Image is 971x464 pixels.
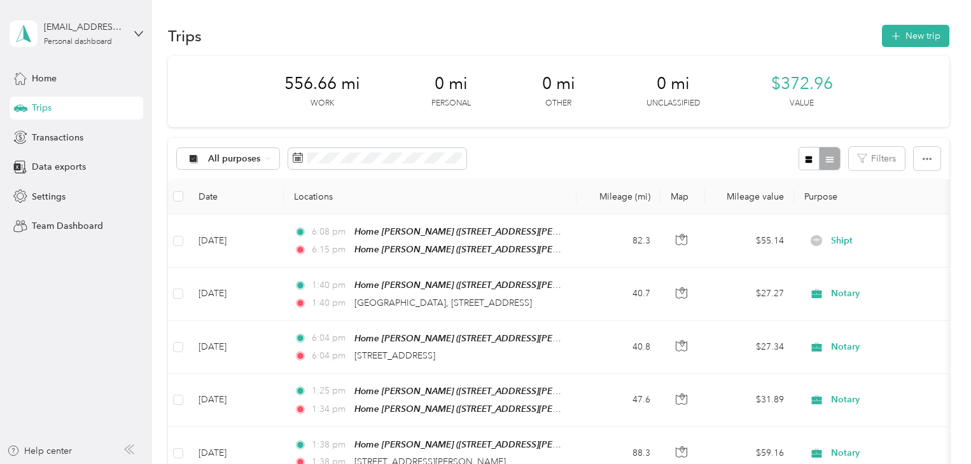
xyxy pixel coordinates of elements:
[188,179,284,214] th: Date
[705,374,794,427] td: $31.89
[32,219,103,233] span: Team Dashboard
[354,244,787,255] span: Home [PERSON_NAME] ([STREET_ADDRESS][PERSON_NAME] , [PERSON_NAME], [GEOGRAPHIC_DATA])
[657,74,690,94] span: 0 mi
[312,296,348,310] span: 1:40 pm
[188,321,284,374] td: [DATE]
[431,98,471,109] p: Personal
[312,331,348,345] span: 6:04 pm
[790,98,814,109] p: Value
[312,225,348,239] span: 6:08 pm
[312,349,348,363] span: 6:04 pm
[208,154,261,163] span: All purposes
[188,214,284,268] td: [DATE]
[7,444,72,458] button: Help center
[312,384,348,398] span: 1:25 pm
[811,235,822,247] img: Legacy Icon [Shipt]
[705,214,794,268] td: $55.14
[32,131,83,144] span: Transactions
[312,243,348,257] span: 6:15 pm
[576,374,660,427] td: 47.6
[542,74,575,94] span: 0 mi
[312,438,348,452] span: 1:38 pm
[646,98,700,109] p: Unclassified
[354,404,787,414] span: Home [PERSON_NAME] ([STREET_ADDRESS][PERSON_NAME] , [PERSON_NAME], [GEOGRAPHIC_DATA])
[284,179,576,214] th: Locations
[32,160,86,174] span: Data exports
[705,179,794,214] th: Mileage value
[354,386,787,397] span: Home [PERSON_NAME] ([STREET_ADDRESS][PERSON_NAME] , [PERSON_NAME], [GEOGRAPHIC_DATA])
[576,214,660,268] td: 82.3
[32,190,66,203] span: Settings
[831,446,947,460] span: Notary
[831,287,947,301] span: Notary
[32,101,52,114] span: Trips
[188,268,284,320] td: [DATE]
[32,72,57,85] span: Home
[168,29,202,43] h1: Trips
[771,74,833,94] span: $372.96
[354,226,787,237] span: Home [PERSON_NAME] ([STREET_ADDRESS][PERSON_NAME] , [PERSON_NAME], [GEOGRAPHIC_DATA])
[900,393,971,464] iframe: Everlance-gr Chat Button Frame
[284,74,360,94] span: 556.66 mi
[354,439,787,450] span: Home [PERSON_NAME] ([STREET_ADDRESS][PERSON_NAME] , [PERSON_NAME], [GEOGRAPHIC_DATA])
[354,350,435,361] span: [STREET_ADDRESS]
[576,321,660,374] td: 40.8
[354,297,532,308] span: [GEOGRAPHIC_DATA], [STREET_ADDRESS]
[435,74,468,94] span: 0 mi
[312,278,348,292] span: 1:40 pm
[312,402,348,416] span: 1:34 pm
[660,179,705,214] th: Map
[188,374,284,427] td: [DATE]
[576,179,660,214] th: Mileage (mi)
[354,333,787,344] span: Home [PERSON_NAME] ([STREET_ADDRESS][PERSON_NAME] , [PERSON_NAME], [GEOGRAPHIC_DATA])
[849,147,905,170] button: Filters
[354,280,787,290] span: Home [PERSON_NAME] ([STREET_ADDRESS][PERSON_NAME] , [PERSON_NAME], [GEOGRAPHIC_DATA])
[311,98,334,109] p: Work
[576,268,660,320] td: 40.7
[831,393,947,407] span: Notary
[831,340,947,354] span: Notary
[705,268,794,320] td: $27.27
[44,38,112,46] div: Personal dashboard
[44,20,123,34] div: [EMAIL_ADDRESS][DOMAIN_NAME]
[831,234,947,248] span: Shipt
[882,25,949,47] button: New trip
[545,98,571,109] p: Other
[705,321,794,374] td: $27.34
